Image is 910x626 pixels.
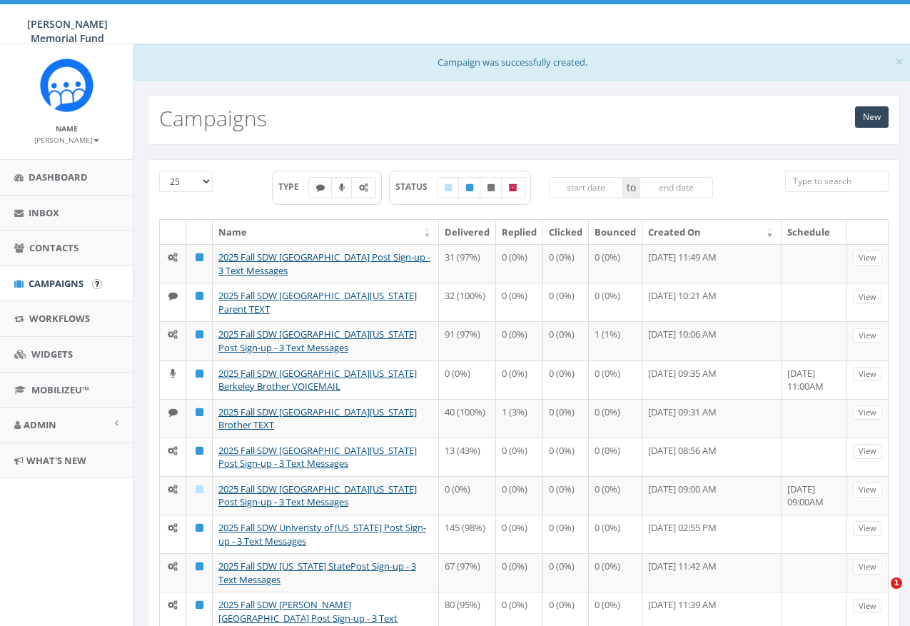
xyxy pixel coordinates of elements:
[589,476,642,515] td: 0 (0%)
[439,360,496,399] td: 0 (0%)
[782,360,847,399] td: [DATE] 11:00AM
[308,177,333,198] label: Text SMS
[458,177,481,198] label: Published
[395,181,438,193] span: STATUS
[853,444,882,459] a: View
[642,476,782,515] td: [DATE] 09:00 AM
[543,399,589,438] td: 0 (0%)
[29,241,79,254] span: Contacts
[331,177,353,198] label: Ringless Voice Mail
[437,177,460,198] label: Draft
[170,369,176,378] i: Ringless Voice Mail
[439,515,496,553] td: 145 (98%)
[168,330,178,339] i: Automated Message
[29,206,59,219] span: Inbox
[316,183,325,192] i: Text SMS
[351,177,376,198] label: Automated Message
[196,562,203,571] i: Published
[218,328,417,354] a: 2025 Fall SDW [GEOGRAPHIC_DATA][US_STATE] Post Sign-up - 3 Text Messages
[496,476,543,515] td: 0 (0%)
[196,291,203,301] i: Published
[218,251,430,277] a: 2025 Fall SDW [GEOGRAPHIC_DATA] Post Sign-up - 3 Text Messages
[168,291,178,301] i: Text SMS
[196,330,203,339] i: Published
[589,553,642,592] td: 0 (0%)
[218,405,417,432] a: 2025 Fall SDW [GEOGRAPHIC_DATA][US_STATE] Brother TEXT
[439,283,496,321] td: 32 (100%)
[445,183,452,192] i: Draft
[642,244,782,283] td: [DATE] 11:49 AM
[853,251,882,266] a: View
[589,283,642,321] td: 0 (0%)
[218,560,416,586] a: 2025 Fall SDW [US_STATE] StatePost Sign-up - 3 Text Messages
[543,515,589,553] td: 0 (0%)
[439,438,496,476] td: 13 (43%)
[218,289,417,315] a: 2025 Fall SDW [GEOGRAPHIC_DATA][US_STATE] Parent TEXT
[487,183,495,192] i: Unpublished
[31,383,89,396] span: MobilizeU™
[853,599,882,614] a: View
[218,483,417,509] a: 2025 Fall SDW [GEOGRAPHIC_DATA][US_STATE] Post Sign-up - 3 Text Messages
[439,399,496,438] td: 40 (100%)
[642,515,782,553] td: [DATE] 02:55 PM
[639,177,714,198] input: end date
[642,321,782,360] td: [DATE] 10:06 AM
[589,244,642,283] td: 0 (0%)
[496,283,543,321] td: 0 (0%)
[196,523,203,532] i: Published
[218,444,417,470] a: 2025 Fall SDW [GEOGRAPHIC_DATA][US_STATE] Post Sign-up - 3 Text Messages
[782,476,847,515] td: [DATE] 09:00AM
[855,106,889,128] a: New
[496,321,543,360] td: 0 (0%)
[543,553,589,592] td: 0 (0%)
[439,244,496,283] td: 31 (97%)
[501,177,525,198] label: Archived
[168,485,178,494] i: Automated Message
[589,321,642,360] td: 1 (1%)
[891,577,902,589] span: 1
[853,367,882,382] a: View
[218,367,417,393] a: 2025 Fall SDW [GEOGRAPHIC_DATA][US_STATE] Berkeley Brother VOICEMAIL
[196,253,203,262] i: Published
[853,560,882,575] a: View
[278,181,309,193] span: TYPE
[543,360,589,399] td: 0 (0%)
[853,405,882,420] a: View
[34,135,99,145] small: [PERSON_NAME]
[543,244,589,283] td: 0 (0%)
[589,360,642,399] td: 0 (0%)
[589,515,642,553] td: 0 (0%)
[168,600,178,610] i: Automated Message
[642,283,782,321] td: [DATE] 10:21 AM
[589,438,642,476] td: 0 (0%)
[196,446,203,455] i: Published
[642,438,782,476] td: [DATE] 08:56 AM
[196,369,203,378] i: Published
[496,438,543,476] td: 0 (0%)
[218,521,426,547] a: 2025 Fall SDW Univeristy of [US_STATE] Post Sign-up - 3 Text Messages
[168,446,178,455] i: Automated Message
[466,183,473,192] i: Published
[895,54,904,69] button: Close
[549,177,623,198] input: start date
[29,312,90,325] span: Workflows
[168,523,178,532] i: Automated Message
[26,454,86,467] span: What's New
[543,283,589,321] td: 0 (0%)
[439,476,496,515] td: 0 (0%)
[34,133,99,146] a: [PERSON_NAME]
[543,220,589,245] th: Clicked
[27,17,108,45] span: [PERSON_NAME] Memorial Fund
[496,399,543,438] td: 1 (3%)
[589,399,642,438] td: 0 (0%)
[853,483,882,498] a: View
[642,553,782,592] td: [DATE] 11:42 AM
[439,553,496,592] td: 67 (97%)
[196,600,203,610] i: Published
[92,279,102,289] input: Submit
[496,244,543,283] td: 0 (0%)
[496,220,543,245] th: Replied
[480,177,502,198] label: Unpublished
[543,476,589,515] td: 0 (0%)
[496,360,543,399] td: 0 (0%)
